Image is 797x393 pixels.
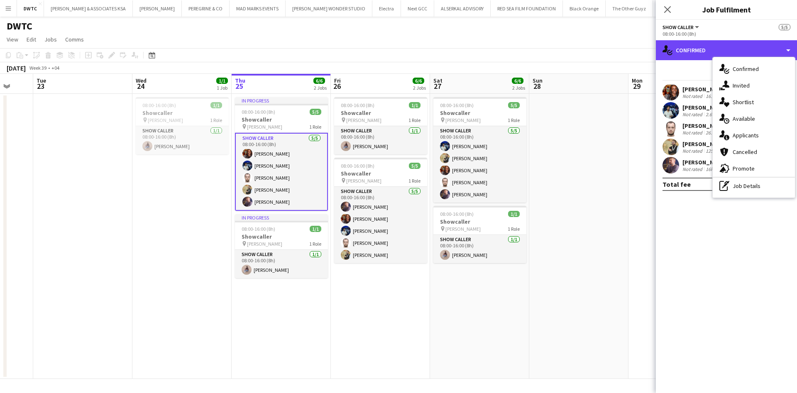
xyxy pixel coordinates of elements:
span: Sat [433,77,443,84]
span: 5/5 [310,109,321,115]
span: 1/1 [216,78,228,84]
div: Not rated [682,166,704,172]
div: Not rated [682,93,704,99]
span: Edit [27,36,36,43]
button: GPJ: [PERSON_NAME] [653,0,711,17]
div: +04 [51,65,59,71]
span: View [7,36,18,43]
span: Cancelled [733,148,757,156]
span: Sun [533,77,543,84]
span: 25 [234,81,245,91]
span: 27 [432,81,443,91]
app-job-card: 08:00-16:00 (8h)1/1Showcaller [PERSON_NAME]1 RoleShow Caller1/108:00-16:00 (8h)[PERSON_NAME] [136,97,229,154]
span: [PERSON_NAME] [346,117,381,123]
app-card-role: Show Caller1/108:00-16:00 (8h)[PERSON_NAME] [334,126,427,154]
div: [DATE] [7,64,26,72]
button: PEREGRINE & CO [182,0,230,17]
span: 1 Role [309,241,321,247]
div: Job Details [713,178,795,194]
span: 28 [531,81,543,91]
button: Electra [372,0,401,17]
a: View [3,34,22,45]
span: 23 [35,81,46,91]
div: [PERSON_NAME] [682,104,726,111]
span: 1 Role [508,117,520,123]
span: 1 Role [508,226,520,232]
div: 26.1km [704,129,723,136]
span: Available [733,115,755,122]
span: 1/1 [310,226,321,232]
span: Mon [632,77,643,84]
button: [PERSON_NAME] [133,0,182,17]
h3: Showcaller [334,170,427,177]
span: [PERSON_NAME] [346,178,381,184]
span: Promote [733,165,755,172]
div: 2 Jobs [314,85,327,91]
div: Confirmed [656,40,797,60]
div: 125.5km [704,148,725,154]
h3: Showcaller [433,218,526,225]
button: [PERSON_NAME] & ASSOCIATES KSA [44,0,133,17]
div: In progress [235,97,328,104]
span: Confirmed [733,65,759,73]
app-job-card: 08:00-16:00 (8h)5/5Showcaller [PERSON_NAME]1 RoleShow Caller5/508:00-16:00 (8h)[PERSON_NAME][PERS... [334,158,427,263]
button: [PERSON_NAME] WONDER STUDIO [286,0,372,17]
app-job-card: In progress08:00-16:00 (8h)1/1Showcaller [PERSON_NAME]1 RoleShow Caller1/108:00-16:00 (8h)[PERSON... [235,214,328,278]
div: 08:00-16:00 (8h) [663,31,790,37]
span: Jobs [44,36,57,43]
span: Wed [136,77,147,84]
h3: Showcaller [235,116,328,123]
a: Edit [23,34,39,45]
button: DWTC [17,0,44,17]
a: Comms [62,34,87,45]
span: 5/5 [779,24,790,30]
span: 1 Role [210,117,222,123]
span: 29 [631,81,643,91]
span: 08:00-16:00 (8h) [440,211,474,217]
span: 08:00-16:00 (8h) [440,102,474,108]
span: 08:00-16:00 (8h) [242,226,275,232]
app-job-card: 08:00-16:00 (8h)5/5Showcaller [PERSON_NAME]1 RoleShow Caller5/508:00-16:00 (8h)[PERSON_NAME][PERS... [433,97,526,203]
button: Next GCC [401,0,434,17]
div: 1 Job [217,85,227,91]
span: 26 [333,81,341,91]
span: 08:00-16:00 (8h) [341,163,374,169]
span: 1 Role [408,117,421,123]
span: Invited [733,82,750,89]
span: 6/6 [512,78,523,84]
app-card-role: Show Caller1/108:00-16:00 (8h)[PERSON_NAME] [136,126,229,154]
h3: Job Fulfilment [656,4,797,15]
span: 08:00-16:00 (8h) [242,109,275,115]
span: 6/6 [313,78,325,84]
app-card-role: Show Caller5/508:00-16:00 (8h)[PERSON_NAME][PERSON_NAME][PERSON_NAME][PERSON_NAME][PERSON_NAME] [433,126,526,203]
button: Show Caller [663,24,700,30]
div: [PERSON_NAME] [682,159,726,166]
span: Thu [235,77,245,84]
span: Tue [37,77,46,84]
span: Week 39 [27,65,48,71]
span: 1 Role [408,178,421,184]
div: Total fee [663,180,691,188]
span: [PERSON_NAME] [445,226,481,232]
app-card-role: Show Caller1/108:00-16:00 (8h)[PERSON_NAME] [235,250,328,278]
button: Black Orange [563,0,606,17]
div: Not rated [682,129,704,136]
span: Comms [65,36,84,43]
span: Shortlist [733,98,754,106]
app-job-card: In progress08:00-16:00 (8h)5/5Showcaller [PERSON_NAME]1 RoleShow Caller5/508:00-16:00 (8h)[PERSON... [235,97,328,211]
span: [PERSON_NAME] [247,124,282,130]
div: Not rated [682,148,704,154]
span: Show Caller [663,24,694,30]
app-job-card: 08:00-16:00 (8h)1/1Showcaller [PERSON_NAME]1 RoleShow Caller1/108:00-16:00 (8h)[PERSON_NAME] [433,206,526,263]
h3: Showcaller [235,233,328,240]
span: [PERSON_NAME] [247,241,282,247]
span: 08:00-16:00 (8h) [341,102,374,108]
div: [PERSON_NAME] [682,85,726,93]
span: Applicants [733,132,759,139]
button: The Other Guyz [606,0,653,17]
